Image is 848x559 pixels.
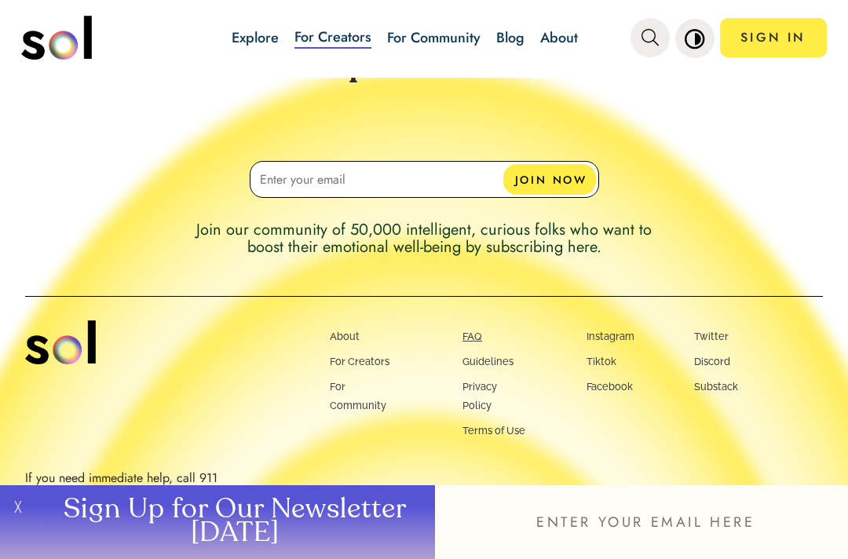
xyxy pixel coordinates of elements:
[462,425,525,437] a: Terms of Use
[462,330,482,342] a: FAQ
[330,331,360,342] a: About
[587,331,634,342] a: Instagram
[462,381,497,411] a: Privacy Policy
[540,27,578,48] a: About
[330,356,389,367] a: For Creators
[25,470,496,546] div: If you need immediate help, call 911 or go to the nearest emergency room. Suicide Prevention Life...
[503,164,596,195] button: JOIN NOW
[387,27,481,48] a: For Community
[330,381,386,411] a: For Community
[435,485,848,559] input: ENTER YOUR EMAIL HERE
[720,18,827,57] a: SIGN IN
[462,356,514,367] a: Guidelines
[250,161,599,198] input: Enter your email
[496,27,525,48] a: Blog
[587,356,616,367] a: Tiktok
[21,16,92,60] img: logo
[232,27,279,48] a: Explore
[294,27,371,49] a: For Creators
[21,10,827,65] nav: main navigation
[25,320,96,364] img: logo
[694,331,729,342] a: Twitter
[31,485,435,559] button: Sign Up for Our Newsletter [DATE]
[587,381,633,393] a: Facebook
[185,221,663,256] p: Join our community of 50,000 intelligent, curious folks who want to boost their emotional well-be...
[694,381,738,393] a: Substack
[694,356,730,367] a: Discord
